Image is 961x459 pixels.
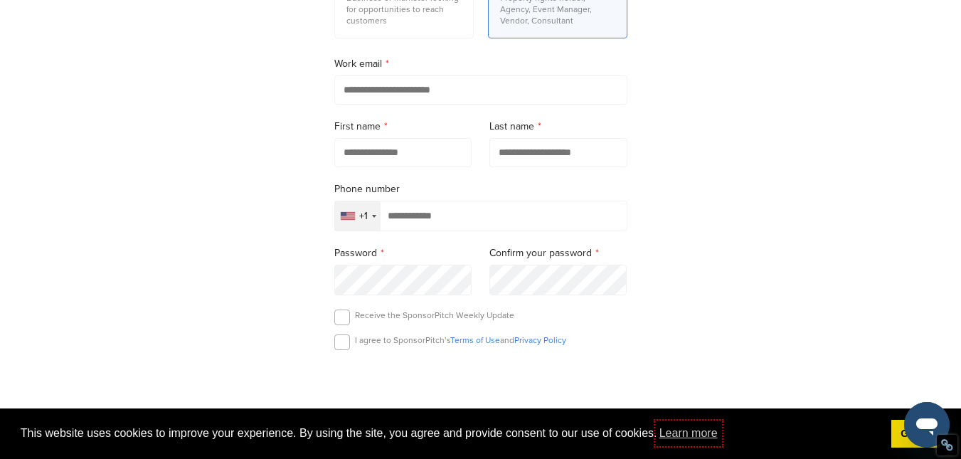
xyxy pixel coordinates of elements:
[940,438,954,452] div: Restore Info Box &#10;&#10;NoFollow Info:&#10; META-Robots NoFollow: &#09;true&#10; META-Robots N...
[450,335,500,345] a: Terms of Use
[355,334,566,346] p: I agree to SponsorPitch’s and
[891,420,940,448] a: dismiss cookie message
[334,119,472,134] label: First name
[489,119,627,134] label: Last name
[335,201,381,231] div: Selected country
[355,310,514,321] p: Receive the SponsorPitch Weekly Update
[21,423,880,444] span: This website uses cookies to improve your experience. By using the site, you agree and provide co...
[400,366,562,408] iframe: reCAPTCHA
[334,246,472,261] label: Password
[657,423,720,444] a: learn more about cookies
[489,246,627,261] label: Confirm your password
[359,211,368,221] div: +1
[334,56,627,72] label: Work email
[334,181,627,197] label: Phone number
[904,402,950,448] iframe: Button to launch messaging window
[514,335,566,345] a: Privacy Policy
